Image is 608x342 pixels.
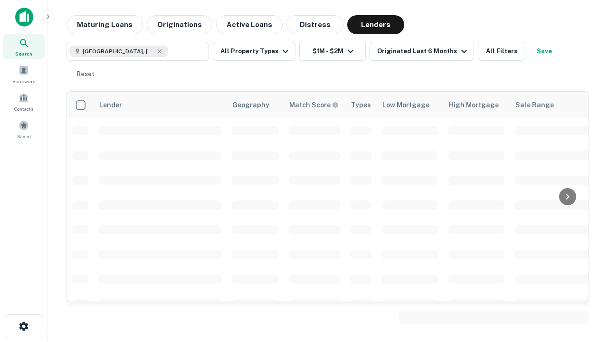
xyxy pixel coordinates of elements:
h6: Match Score [289,100,337,110]
a: Search [3,34,45,59]
th: High Mortgage [443,92,510,118]
button: Active Loans [216,15,283,34]
span: Saved [17,133,31,140]
div: Sale Range [515,99,554,111]
th: Low Mortgage [377,92,443,118]
button: Maturing Loans [66,15,143,34]
div: Types [351,99,371,111]
a: Borrowers [3,61,45,87]
div: Capitalize uses an advanced AI algorithm to match your search with the best lender. The match sco... [289,100,339,110]
span: Borrowers [12,77,35,85]
span: Search [15,50,32,57]
th: Types [345,92,377,118]
th: Capitalize uses an advanced AI algorithm to match your search with the best lender. The match sco... [284,92,345,118]
button: All Property Types [213,42,295,61]
img: capitalize-icon.png [15,8,33,27]
th: Lender [94,92,227,118]
div: High Mortgage [449,99,499,111]
div: Lender [99,99,122,111]
div: Low Mortgage [382,99,429,111]
button: Distress [286,15,343,34]
th: Sale Range [510,92,595,118]
button: Save your search to get updates of matches that match your search criteria. [529,42,560,61]
button: $1M - $2M [299,42,366,61]
span: Contacts [14,105,33,113]
button: All Filters [478,42,525,61]
span: [GEOGRAPHIC_DATA], [GEOGRAPHIC_DATA], [GEOGRAPHIC_DATA] [83,47,154,56]
div: Originated Last 6 Months [377,46,470,57]
div: Geography [232,99,269,111]
button: Originations [147,15,212,34]
button: Lenders [347,15,404,34]
button: Reset [70,65,101,84]
th: Geography [227,92,284,118]
iframe: Chat Widget [560,266,608,312]
a: Saved [3,116,45,142]
a: Contacts [3,89,45,114]
button: Originated Last 6 Months [370,42,474,61]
